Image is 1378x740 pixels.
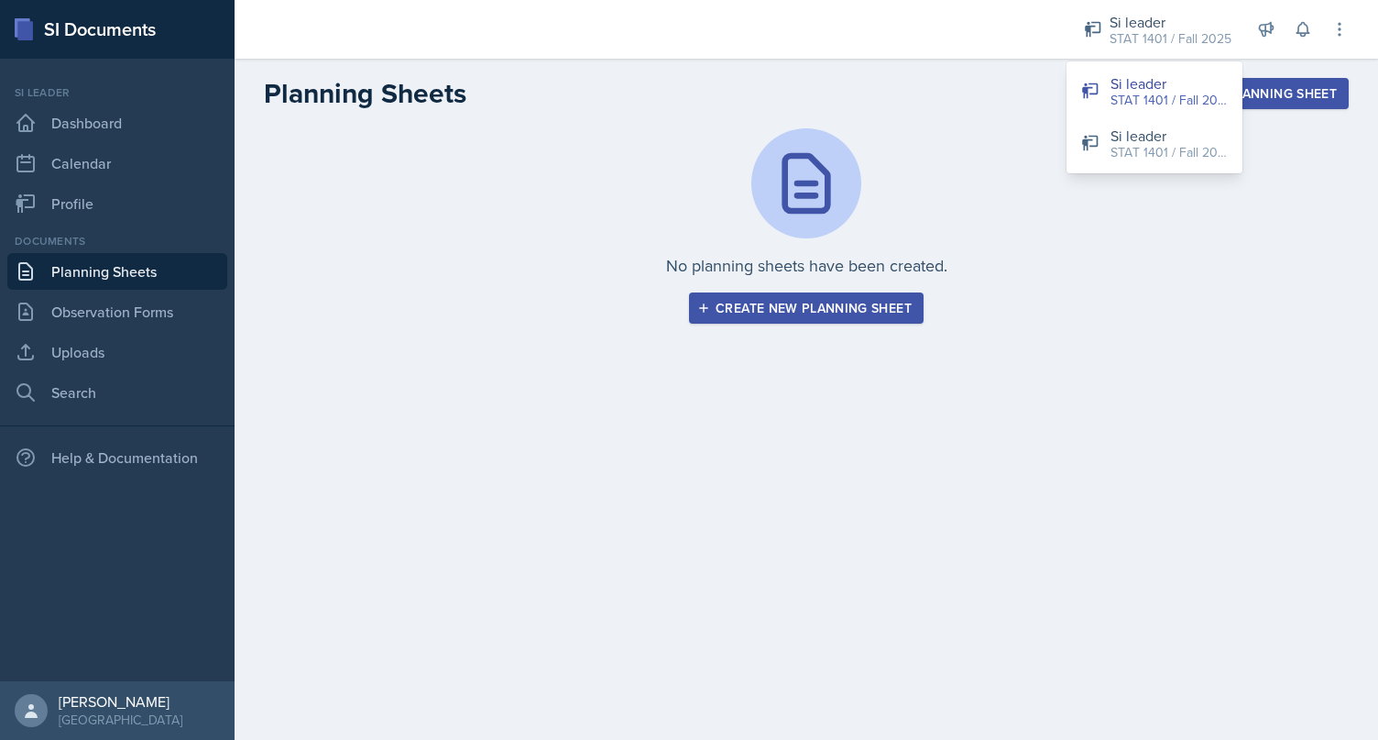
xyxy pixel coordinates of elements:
[1110,91,1228,110] div: STAT 1401 / Fall 2025
[7,334,227,370] a: Uploads
[689,293,924,324] button: Create new planning sheet
[264,77,466,110] h2: Planning Sheets
[1066,65,1242,117] button: Si leader STAT 1401 / Fall 2025
[7,233,227,249] div: Documents
[1110,29,1231,49] div: STAT 1401 / Fall 2025
[1110,72,1228,94] div: Si leader
[7,105,227,141] a: Dashboard
[7,145,227,182] a: Calendar
[7,253,227,290] a: Planning Sheets
[1110,143,1228,162] div: STAT 1401 / Fall 2025
[7,84,227,101] div: Si leader
[7,293,227,330] a: Observation Forms
[59,692,182,711] div: [PERSON_NAME]
[1179,86,1337,101] div: New Planning Sheet
[1110,11,1231,33] div: Si leader
[7,439,227,476] div: Help & Documentation
[1110,125,1228,147] div: Si leader
[59,711,182,729] div: [GEOGRAPHIC_DATA]
[666,253,947,278] p: No planning sheets have been created.
[701,301,912,315] div: Create new planning sheet
[1066,117,1242,170] button: Si leader STAT 1401 / Fall 2025
[7,374,227,411] a: Search
[1167,78,1349,109] button: New Planning Sheet
[7,185,227,222] a: Profile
